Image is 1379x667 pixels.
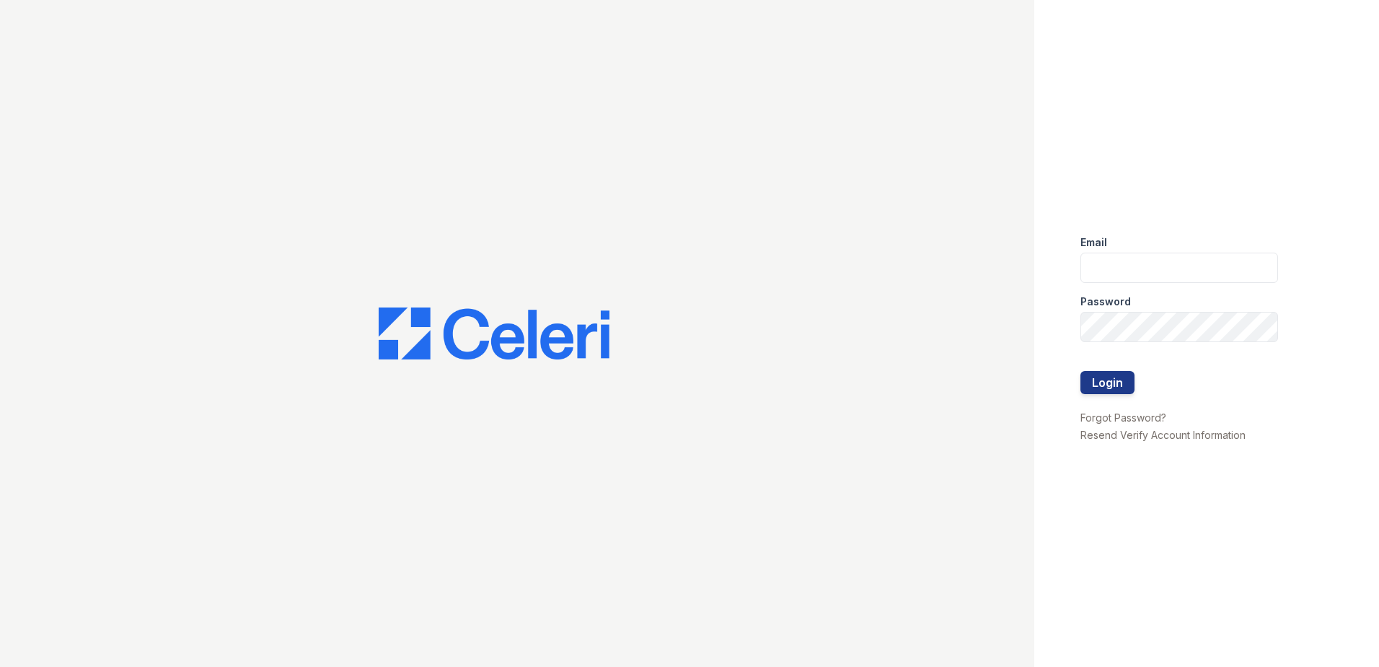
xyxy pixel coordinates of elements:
[1080,235,1107,250] label: Email
[1080,371,1135,394] button: Login
[1080,411,1166,424] a: Forgot Password?
[379,308,609,359] img: CE_Logo_Blue-a8612792a0a2168367f1c8372b55b34899dd931a85d93a1a3d3e32e68fde9ad4.png
[1080,295,1131,309] label: Password
[1080,429,1246,441] a: Resend Verify Account Information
